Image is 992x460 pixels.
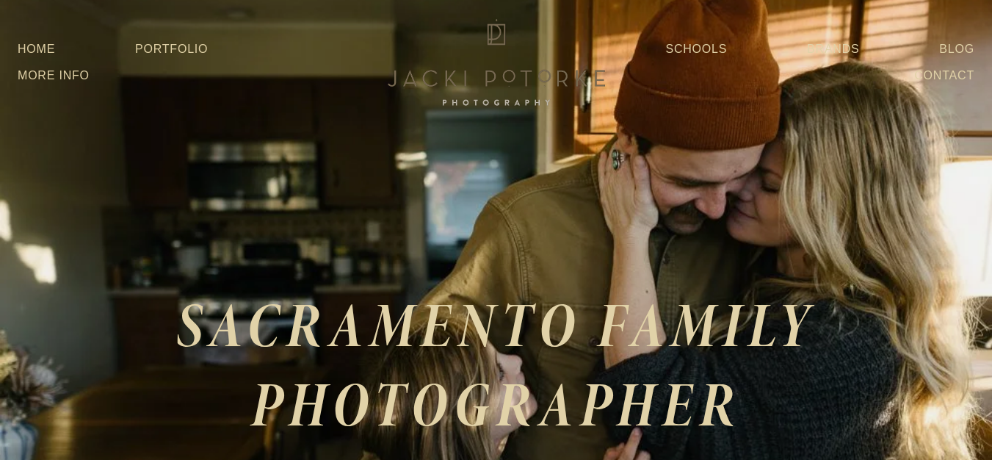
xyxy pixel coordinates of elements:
[18,36,55,62] a: Home
[176,282,833,447] em: SACRAMENTO FAMILY PHOTOGRAPHER
[18,62,90,89] a: More Info
[379,15,614,109] img: Jacki Potorke Sacramento Family Photographer
[914,62,974,89] a: Contact
[807,36,859,62] a: Brands
[939,36,974,62] a: Blog
[665,36,727,62] a: Schools
[135,43,208,55] a: Portfolio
